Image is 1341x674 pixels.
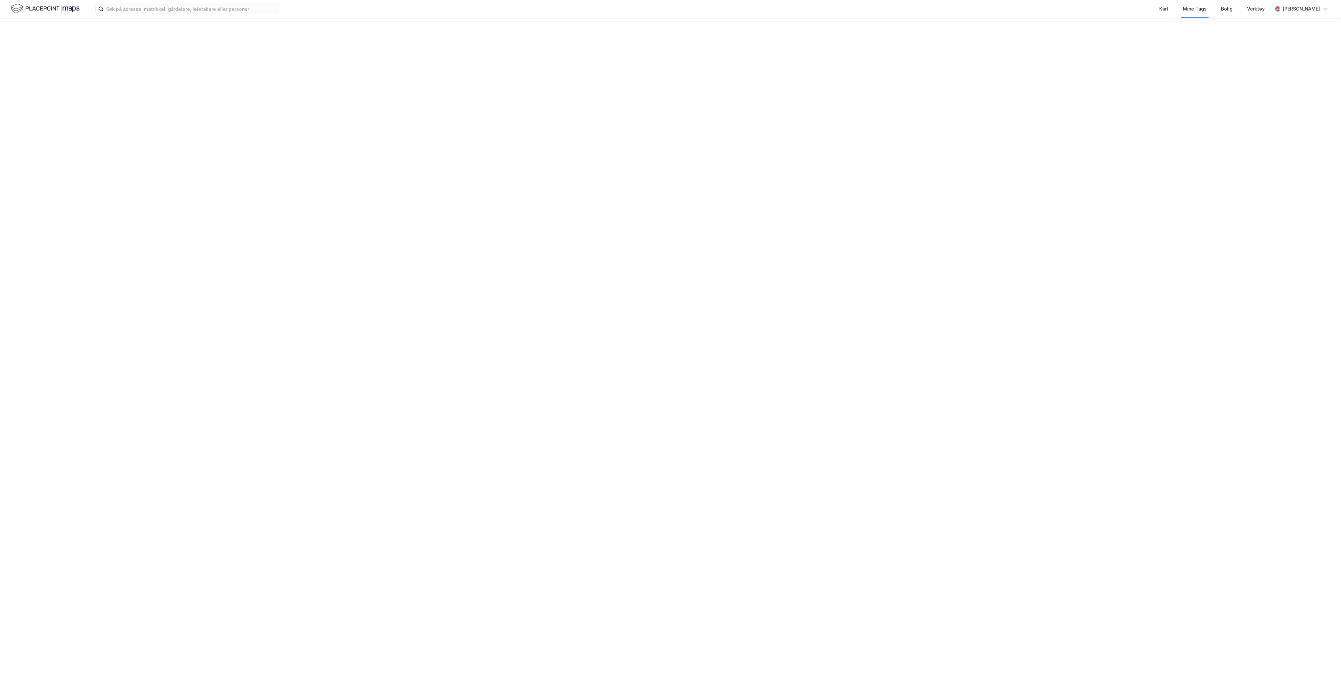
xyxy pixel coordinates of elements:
div: [PERSON_NAME] [1282,5,1320,13]
div: Bolig [1221,5,1233,13]
div: Mine Tags [1183,5,1207,13]
div: Verktøy [1247,5,1265,13]
img: logo.f888ab2527a4732fd821a326f86c7f29.svg [11,3,80,14]
input: Søk på adresse, matrikkel, gårdeiere, leietakere eller personer [104,4,279,14]
div: Kart [1159,5,1168,13]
